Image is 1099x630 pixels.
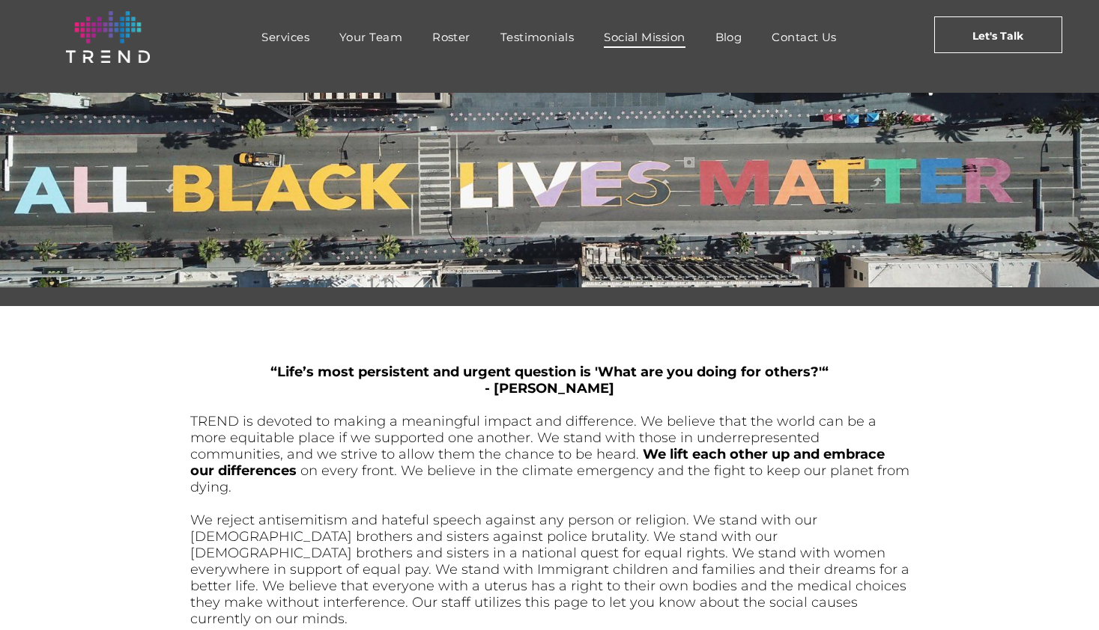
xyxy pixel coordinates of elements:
[190,512,909,627] span: We reject antisemitism and hateful speech against any person or religion. We stand with our [DEMO...
[190,446,885,479] span: We lift each other up and embrace our differences
[934,16,1062,53] a: Let's Talk
[972,17,1023,55] span: Let's Talk
[700,26,757,48] a: Blog
[246,26,324,48] a: Services
[757,26,852,48] a: Contact Us
[417,26,485,48] a: Roster
[190,462,909,495] span: on every front. We believe in the climate emergency and the fight to keep our planet from dying.
[270,364,829,380] span: “Life’s most persistent and urgent question is 'What are you doing for others?'“
[485,380,614,397] span: - [PERSON_NAME]
[190,413,877,462] span: TREND is devoted to making a meaningful impact and difference. We believe that the world can be a...
[485,26,589,48] a: Testimonials
[589,26,700,48] a: Social Mission
[324,26,417,48] a: Your Team
[66,11,150,63] img: logo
